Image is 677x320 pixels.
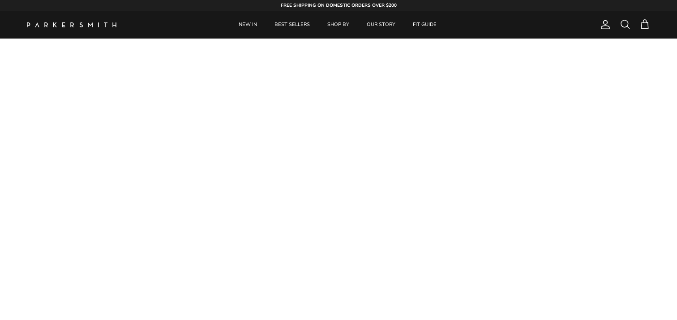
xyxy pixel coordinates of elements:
[596,19,611,30] a: Account
[133,11,542,39] div: Primary
[405,11,445,39] a: FIT GUIDE
[231,11,265,39] a: NEW IN
[281,2,397,9] strong: FREE SHIPPING ON DOMESTIC ORDERS OVER $200
[27,22,116,27] a: Parker Smith
[359,11,403,39] a: OUR STORY
[266,11,318,39] a: BEST SELLERS
[319,11,357,39] a: SHOP BY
